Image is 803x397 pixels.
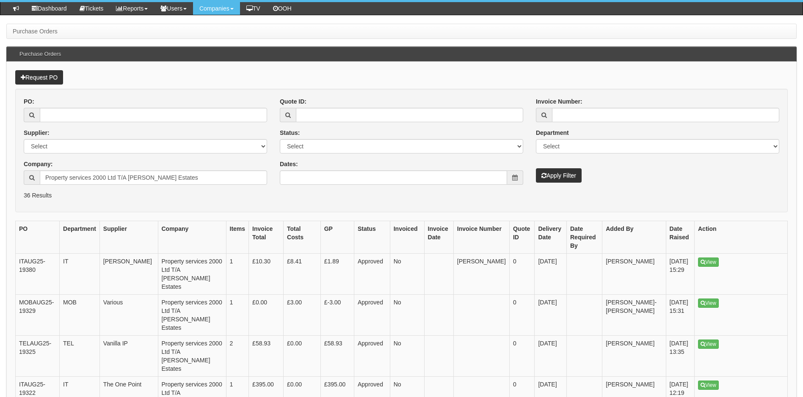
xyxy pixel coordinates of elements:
td: Property services 2000 Ltd T/A [PERSON_NAME] Estates [158,336,226,377]
td: [DATE] [535,336,567,377]
td: 0 [509,336,535,377]
td: 2 [226,336,249,377]
td: £3.00 [284,295,321,336]
td: £10.30 [249,254,284,295]
a: Tickets [73,2,110,15]
td: [PERSON_NAME]-[PERSON_NAME] [602,295,666,336]
th: Action [695,221,788,254]
td: [PERSON_NAME] [602,254,666,295]
td: Property services 2000 Ltd T/A [PERSON_NAME] Estates [158,295,226,336]
th: Date Required By [566,221,602,254]
th: Invoice Total [249,221,284,254]
td: £0.00 [249,295,284,336]
td: Property services 2000 Ltd T/A [PERSON_NAME] Estates [158,254,226,295]
td: Approved [354,254,390,295]
td: No [390,254,424,295]
td: MOB [60,295,100,336]
th: GP [320,221,354,254]
a: Users [154,2,193,15]
td: £-3.00 [320,295,354,336]
label: Company: [24,160,52,168]
th: Invoiced [390,221,424,254]
a: Dashboard [25,2,73,15]
label: Status: [280,129,300,137]
th: Supplier [99,221,158,254]
th: Invoice Date [424,221,453,254]
th: Added By [602,221,666,254]
td: TEL [60,336,100,377]
td: £58.93 [249,336,284,377]
td: £0.00 [284,336,321,377]
td: ITAUG25-19380 [16,254,60,295]
th: Items [226,221,249,254]
td: £58.93 [320,336,354,377]
th: Date Raised [666,221,694,254]
button: Apply Filter [536,168,582,183]
th: Quote ID [509,221,535,254]
a: View [698,257,719,267]
label: Dates: [280,160,298,168]
a: View [698,298,719,308]
td: 0 [509,295,535,336]
th: Status [354,221,390,254]
th: Invoice Number [453,221,509,254]
td: [DATE] [535,254,567,295]
th: Total Costs [284,221,321,254]
th: Department [60,221,100,254]
td: Vanilla IP [99,336,158,377]
label: Invoice Number: [536,97,582,106]
td: IT [60,254,100,295]
td: [DATE] [535,295,567,336]
td: [PERSON_NAME] [453,254,509,295]
th: Delivery Date [535,221,567,254]
td: [PERSON_NAME] [99,254,158,295]
td: Approved [354,295,390,336]
td: 0 [509,254,535,295]
a: OOH [267,2,298,15]
li: Purchase Orders [13,27,58,36]
th: PO [16,221,60,254]
label: Quote ID: [280,97,306,106]
a: View [698,381,719,390]
label: Supplier: [24,129,50,137]
td: [PERSON_NAME] [602,336,666,377]
a: Reports [110,2,154,15]
td: [DATE] 15:29 [666,254,694,295]
td: 1 [226,295,249,336]
h3: Purchase Orders [15,47,65,61]
td: £1.89 [320,254,354,295]
td: No [390,336,424,377]
td: [DATE] 13:35 [666,336,694,377]
td: [DATE] 15:31 [666,295,694,336]
td: £8.41 [284,254,321,295]
a: Request PO [15,70,63,85]
label: PO: [24,97,34,106]
td: Various [99,295,158,336]
th: Company [158,221,226,254]
td: No [390,295,424,336]
a: TV [240,2,267,15]
label: Department [536,129,569,137]
a: Companies [193,2,240,15]
a: View [698,340,719,349]
td: MOBAUG25-19329 [16,295,60,336]
td: TELAUG25-19325 [16,336,60,377]
td: 1 [226,254,249,295]
p: 36 Results [24,191,779,200]
td: Approved [354,336,390,377]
